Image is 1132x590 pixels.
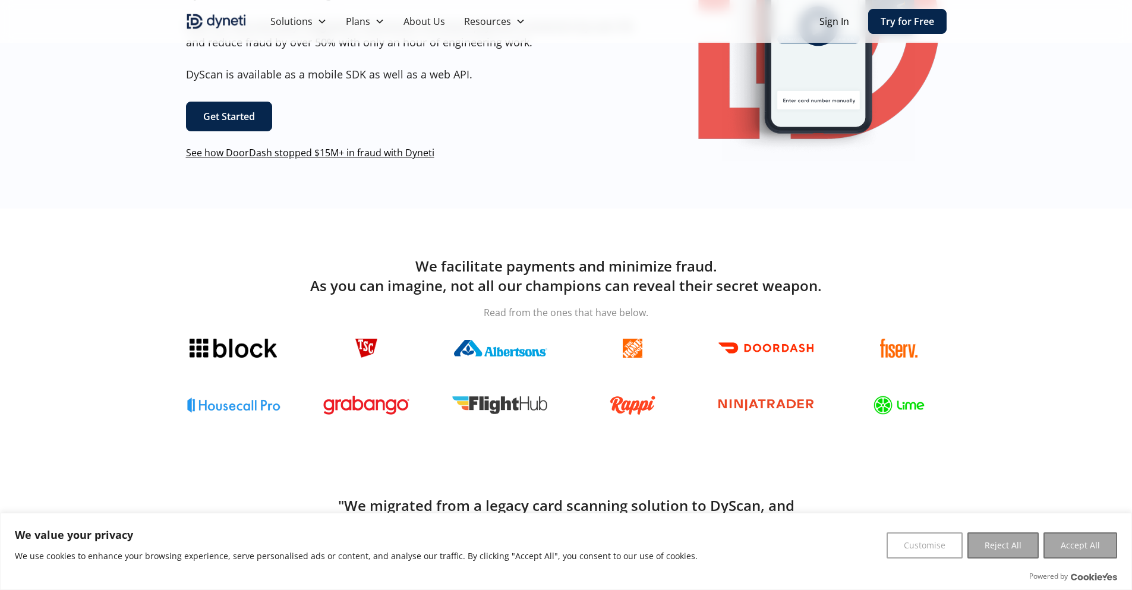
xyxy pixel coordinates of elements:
[819,14,849,29] a: Sign In
[967,532,1039,559] button: Reject All
[452,340,547,356] img: Albertsons
[190,339,276,358] img: Block logo
[868,9,947,34] a: Try for Free
[346,14,370,29] div: Plans
[186,256,947,296] h2: We facilitate payments and minimize fraud. As you can imagine, not all our champions can reveal t...
[186,146,434,159] a: See how DoorDash stopped $15M+ in fraud with Dyneti
[887,532,963,559] button: Customise
[1029,570,1117,582] div: Powered by
[323,396,410,415] img: Grabango
[186,12,247,31] img: Dyneti indigo logo
[270,14,313,29] div: Solutions
[1071,573,1117,580] a: Visit CookieYes website
[355,339,377,358] img: TSC
[186,102,272,131] a: Get Started
[186,12,247,31] a: home
[623,339,642,358] img: The home depot logo
[452,396,547,414] img: FlightHub
[336,10,394,33] div: Plans
[15,549,698,563] p: We use cookies to enhance your browsing experience, serve personalised ads or content, and analys...
[261,10,336,33] div: Solutions
[880,339,918,358] img: Fiserv logo
[874,396,925,415] img: Lime Logo
[1043,532,1117,559] button: Accept All
[464,14,511,29] div: Resources
[718,342,813,354] img: Doordash logo
[718,399,813,412] img: Ninjatrader logo
[610,396,655,415] img: Rappi logo
[15,528,698,542] p: We value your privacy
[186,397,281,413] img: Housecall Pro
[186,305,947,320] p: Read from the ones that have below.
